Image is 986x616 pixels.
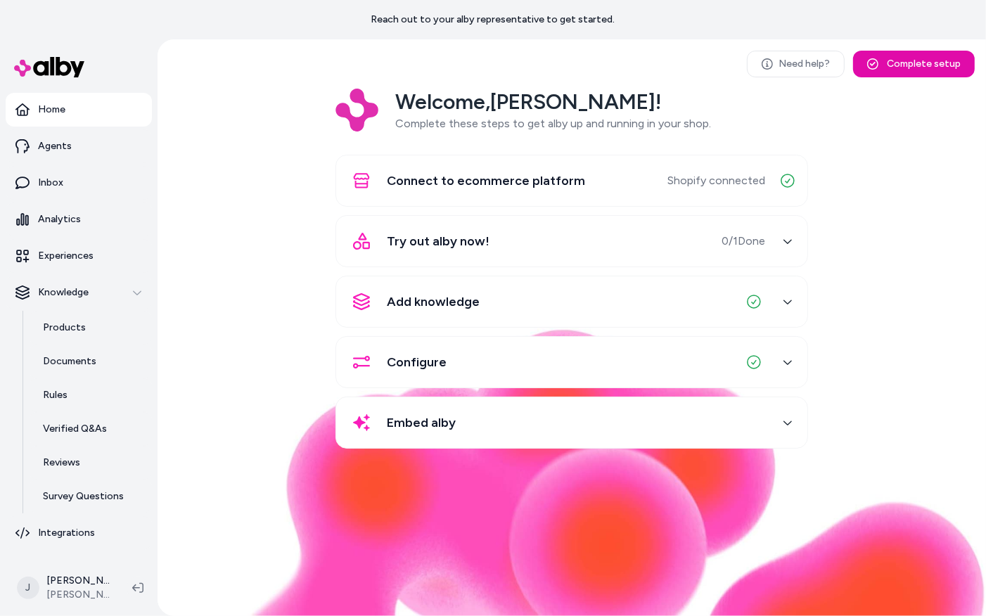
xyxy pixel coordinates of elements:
button: Add knowledge [345,285,799,319]
a: Verified Q&As [29,412,152,446]
span: J [17,577,39,599]
p: Rules [43,388,68,402]
a: Home [6,93,152,127]
button: Complete setup [853,51,975,77]
button: Connect to ecommerce platformShopify connected [345,164,799,198]
a: Rules [29,378,152,412]
p: Integrations [38,526,95,540]
a: Integrations [6,516,152,550]
p: Reach out to your alby representative to get started. [371,13,615,27]
a: Reviews [29,446,152,480]
p: Knowledge [38,285,89,300]
p: [PERSON_NAME] [46,574,110,588]
button: Try out alby now!0/1Done [345,224,799,258]
span: Connect to ecommerce platform [387,171,585,191]
p: Agents [38,139,72,153]
p: Documents [43,354,96,368]
a: Need help? [747,51,845,77]
button: Knowledge [6,276,152,309]
p: Survey Questions [43,489,124,503]
span: Embed alby [387,413,456,432]
h2: Welcome, [PERSON_NAME] ! [395,89,711,115]
span: 0 / 1 Done [722,233,765,250]
p: Analytics [38,212,81,226]
span: [PERSON_NAME] Prod [46,588,110,602]
p: Products [43,321,86,335]
span: Configure [387,352,447,372]
img: alby Logo [14,57,84,77]
p: Verified Q&As [43,422,107,436]
a: Products [29,311,152,345]
button: Embed alby [345,406,799,439]
button: J[PERSON_NAME][PERSON_NAME] Prod [8,565,121,610]
button: Configure [345,345,799,379]
span: Add knowledge [387,292,480,312]
a: Agents [6,129,152,163]
a: Analytics [6,203,152,236]
a: Survey Questions [29,480,152,513]
p: Inbox [38,176,63,190]
a: Documents [29,345,152,378]
a: Inbox [6,166,152,200]
a: Experiences [6,239,152,273]
p: Experiences [38,249,94,263]
p: Reviews [43,456,80,470]
span: Try out alby now! [387,231,489,251]
span: Shopify connected [667,172,765,189]
span: Complete these steps to get alby up and running in your shop. [395,117,711,130]
p: Home [38,103,65,117]
img: alby Bubble [158,328,986,616]
img: Logo [335,89,378,131]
